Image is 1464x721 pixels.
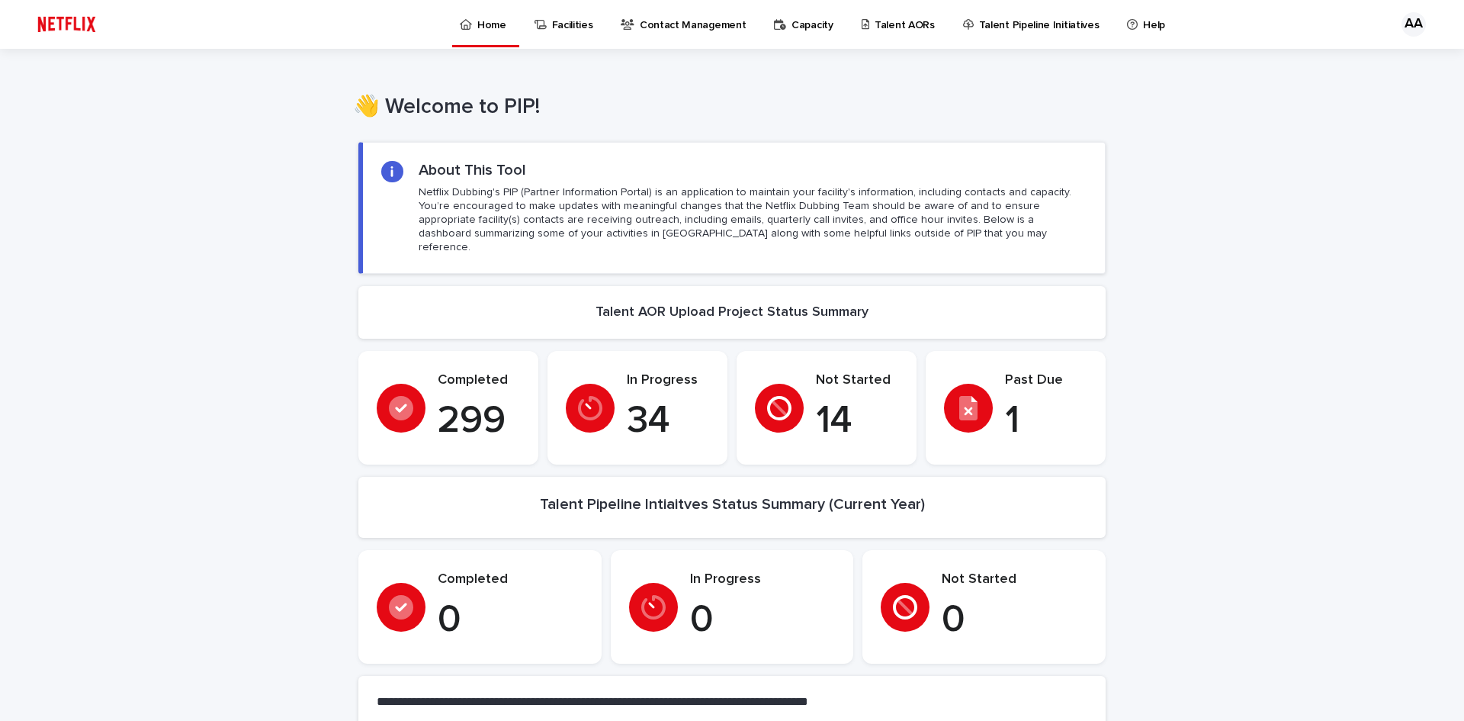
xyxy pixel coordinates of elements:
[540,495,925,513] h2: Talent Pipeline Intiaitves Status Summary (Current Year)
[690,597,836,643] p: 0
[942,597,1087,643] p: 0
[942,571,1087,588] p: Not Started
[438,571,583,588] p: Completed
[419,185,1087,255] p: Netflix Dubbing's PIP (Partner Information Portal) is an application to maintain your facility's ...
[1005,372,1087,389] p: Past Due
[596,304,868,321] h2: Talent AOR Upload Project Status Summary
[1401,12,1426,37] div: AA
[438,398,520,444] p: 299
[438,597,583,643] p: 0
[816,372,898,389] p: Not Started
[419,161,526,179] h2: About This Tool
[690,571,836,588] p: In Progress
[1005,398,1087,444] p: 1
[816,398,898,444] p: 14
[353,95,1100,121] h1: 👋 Welcome to PIP!
[627,398,709,444] p: 34
[438,372,520,389] p: Completed
[30,9,103,40] img: ifQbXi3ZQGMSEF7WDB7W
[627,372,709,389] p: In Progress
